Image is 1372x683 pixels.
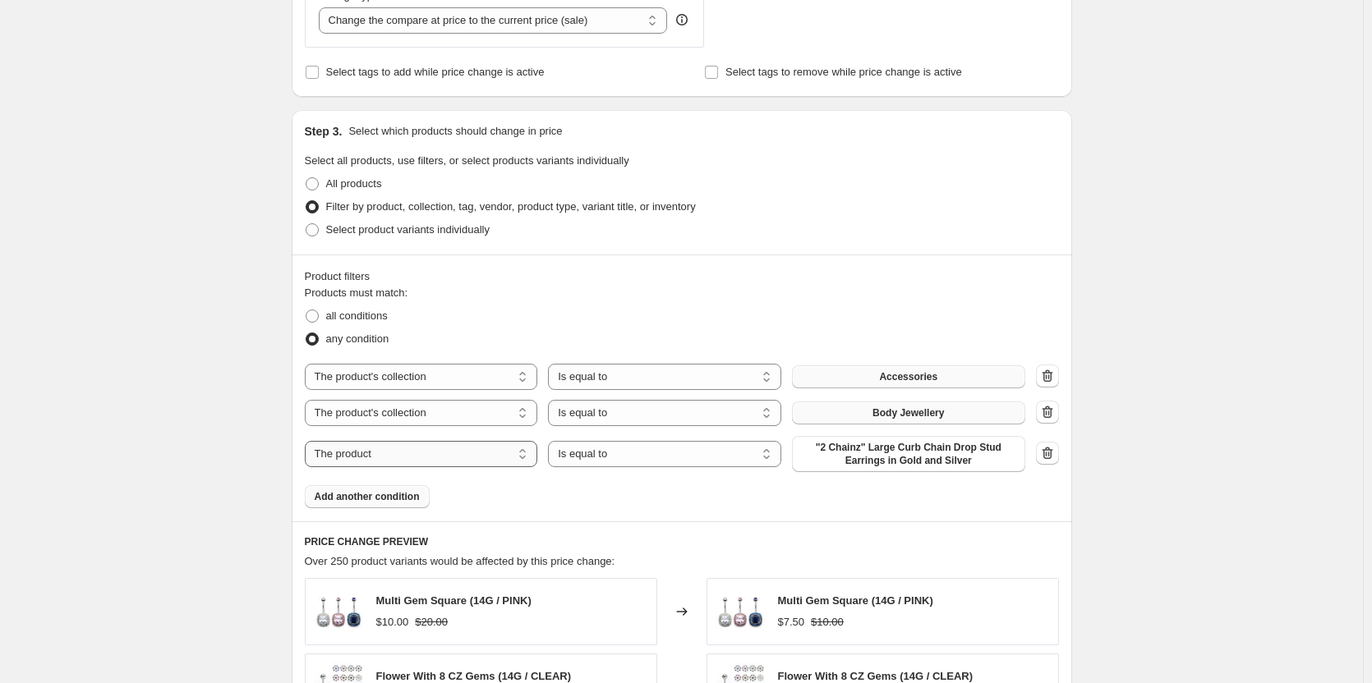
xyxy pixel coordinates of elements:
span: Products must match: [305,286,408,299]
span: Select all products, use filters, or select products variants individually [305,154,629,167]
span: Add another condition [315,490,420,503]
strike: $20.00 [415,614,448,630]
strike: $10.00 [811,614,844,630]
span: Select tags to remove while price change is active [725,66,962,78]
div: Product filters [305,268,1059,285]
span: Over 250 product variants would be affected by this price change: [305,555,615,567]
p: Select which products should change in price [348,123,562,140]
span: Select product variants individually [326,223,490,236]
button: Accessories [792,365,1025,388]
span: Accessories [879,370,937,383]
span: Filter by product, collection, tag, vendor, product type, variant title, or inventory [326,200,696,213]
span: any condition [326,332,389,345]
h6: PRICE CHANGE PREVIEW [305,535,1059,548]
h2: Step 3. [305,123,343,140]
button: "2 Chainz" Large Curb Chain Drop Stud Earrings in Gold and Silver [792,436,1025,472]
span: all conditions [326,309,388,322]
span: Select tags to add while price change is active [326,66,545,78]
span: Body Jewellery [872,406,944,419]
button: Body Jewellery [792,401,1025,424]
div: help [674,11,690,28]
span: "2 Chainz" Large Curb Chain Drop Stud Earrings in Gold and Silver [802,441,1015,467]
div: $7.50 [778,614,805,630]
img: 168-200-504_80x.jpg [314,587,363,636]
div: $10.00 [376,614,409,630]
button: Add another condition [305,485,430,508]
span: Flower With 8 CZ Gems (14G / CLEAR) [778,670,974,682]
span: Multi Gem Square (14G / PINK) [778,594,933,607]
span: Flower With 8 CZ Gems (14G / CLEAR) [376,670,572,682]
span: All products [326,177,382,190]
img: 168-200-504_80x.jpg [716,587,765,636]
span: Multi Gem Square (14G / PINK) [376,594,532,607]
